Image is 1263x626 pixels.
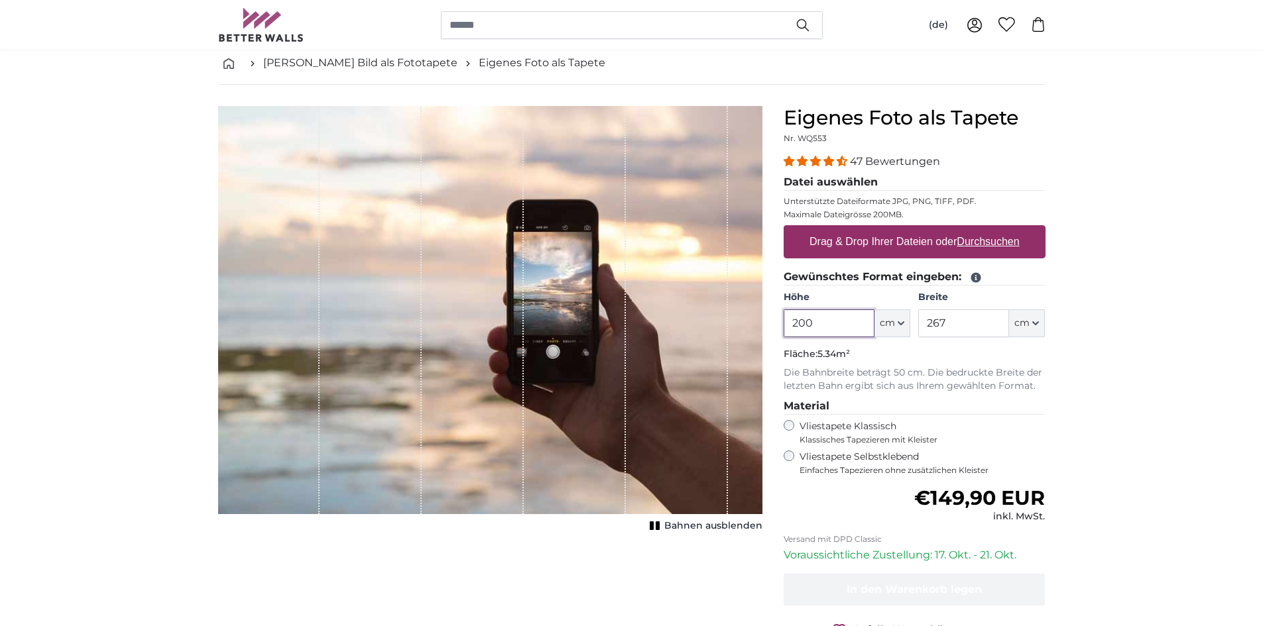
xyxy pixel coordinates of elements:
label: Vliestapete Klassisch [800,420,1034,445]
span: Klassisches Tapezieren mit Kleister [800,435,1034,445]
span: Einfaches Tapezieren ohne zusätzlichen Kleister [800,465,1046,476]
nav: breadcrumbs [218,42,1046,85]
button: Bahnen ausblenden [646,517,762,535]
legend: Gewünschtes Format eingeben: [784,269,1046,286]
label: Drag & Drop Ihrer Dateien oder [804,229,1025,255]
legend: Material [784,398,1046,415]
u: Durchsuchen [957,236,1019,247]
button: cm [1009,309,1045,337]
legend: Datei auswählen [784,174,1046,191]
span: €149,90 EUR [914,486,1045,510]
button: (de) [918,13,959,37]
button: In den Warenkorb legen [784,574,1046,605]
span: cm [880,317,895,330]
p: Fläche: [784,348,1046,361]
p: Versand mit DPD Classic [784,534,1046,545]
div: 1 of 1 [218,106,762,535]
label: Höhe [784,291,910,304]
span: Bahnen ausblenden [664,519,762,533]
a: [PERSON_NAME] Bild als Fototapete [263,55,457,71]
h1: Eigenes Foto als Tapete [784,106,1046,130]
label: Vliestapete Selbstklebend [800,450,1046,476]
p: Voraussichtliche Zustellung: 17. Okt. - 21. Okt. [784,547,1046,563]
span: 5.34m² [817,348,850,360]
p: Die Bahnbreite beträgt 50 cm. Die bedruckte Breite der letzten Bahn ergibt sich aus Ihrem gewählt... [784,366,1046,393]
button: cm [874,309,910,337]
img: Betterwalls [218,8,304,42]
label: Breite [918,291,1045,304]
p: Unterstützte Dateiformate JPG, PNG, TIFF, PDF. [784,196,1046,207]
div: inkl. MwSt. [914,510,1045,523]
p: Maximale Dateigrösse 200MB. [784,209,1046,220]
span: 47 Bewertungen [850,155,940,168]
span: In den Warenkorb legen [847,583,982,596]
a: Eigenes Foto als Tapete [479,55,605,71]
span: 4.38 stars [784,155,850,168]
span: cm [1014,317,1030,330]
span: Nr. WQ553 [784,133,827,143]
